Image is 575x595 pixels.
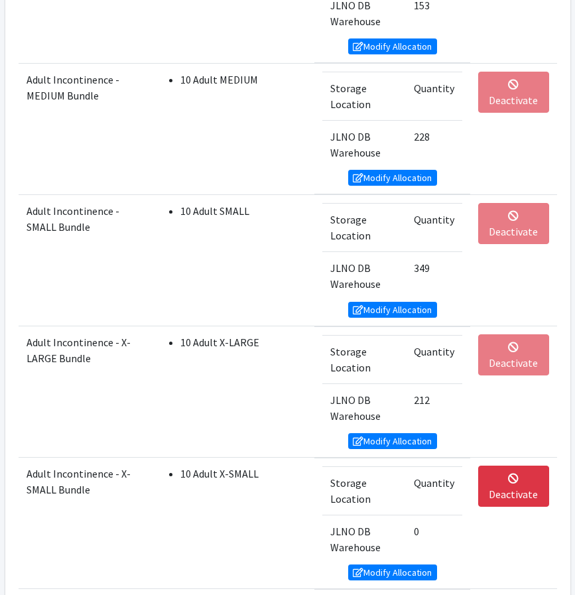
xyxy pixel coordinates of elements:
[406,383,462,432] td: 212
[322,252,406,300] td: JLNO DB Warehouse
[348,302,437,318] a: Modify Allocation
[322,383,406,432] td: JLNO DB Warehouse
[180,334,306,350] li: 10 Adult X-LARGE
[322,72,406,121] td: Storage Location
[19,63,152,194] td: Adult Incontinence - MEDIUM Bundle
[322,204,406,252] td: Storage Location
[406,204,462,252] td: Quantity
[406,121,462,169] td: 228
[19,458,152,589] td: Adult Incontinence - X-SMALL Bundle
[180,466,306,482] li: 10 Adult X-SMALL
[322,466,406,515] td: Storage Location
[180,72,306,88] li: 10 Adult MEDIUM
[322,335,406,383] td: Storage Location
[348,433,437,449] a: Modify Allocation
[406,515,462,563] td: 0
[19,194,152,326] td: Adult Incontinence - SMALL Bundle
[348,170,437,186] a: Modify Allocation
[406,335,462,383] td: Quantity
[348,564,437,580] a: Modify Allocation
[322,121,406,169] td: JLNO DB Warehouse
[478,466,548,507] a: Deactivate
[406,72,462,121] td: Quantity
[406,252,462,300] td: 349
[322,515,406,563] td: JLNO DB Warehouse
[406,466,462,515] td: Quantity
[348,38,437,54] a: Modify Allocation
[180,203,306,219] li: 10 Adult SMALL
[19,326,152,458] td: Adult Incontinence - X-LARGE Bundle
